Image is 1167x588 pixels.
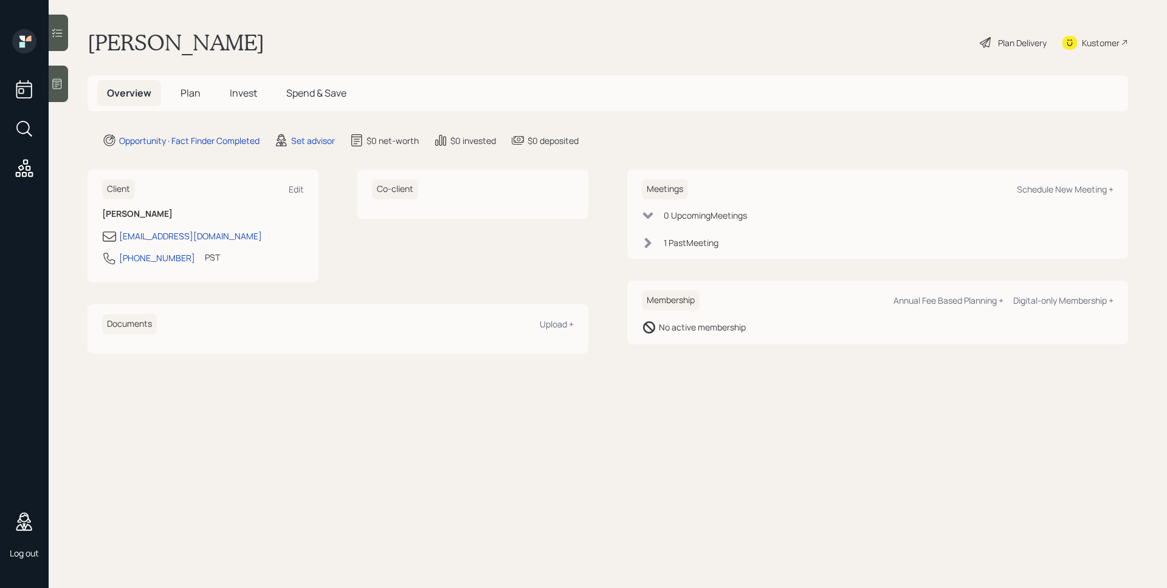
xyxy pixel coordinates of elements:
[450,134,496,147] div: $0 invested
[107,86,151,100] span: Overview
[119,134,260,147] div: Opportunity · Fact Finder Completed
[102,209,304,219] h6: [PERSON_NAME]
[1017,183,1114,195] div: Schedule New Meeting +
[528,134,579,147] div: $0 deposited
[540,318,574,330] div: Upload +
[289,183,304,195] div: Edit
[291,134,335,147] div: Set advisor
[119,251,195,264] div: [PHONE_NUMBER]
[642,179,688,199] h6: Meetings
[367,134,419,147] div: $0 net-worth
[372,179,418,199] h6: Co-client
[998,36,1047,49] div: Plan Delivery
[659,321,746,333] div: No active membership
[10,547,39,559] div: Log out
[205,251,220,264] div: PST
[1013,295,1114,306] div: Digital-only Membership +
[119,230,262,242] div: [EMAIL_ADDRESS][DOMAIN_NAME]
[286,86,346,100] span: Spend & Save
[642,290,700,310] h6: Membership
[88,29,264,56] h1: [PERSON_NAME]
[664,209,747,222] div: 0 Upcoming Meeting s
[102,314,157,334] h6: Documents
[893,295,1003,306] div: Annual Fee Based Planning +
[664,236,718,249] div: 1 Past Meeting
[181,86,201,100] span: Plan
[1082,36,1120,49] div: Kustomer
[230,86,257,100] span: Invest
[102,179,135,199] h6: Client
